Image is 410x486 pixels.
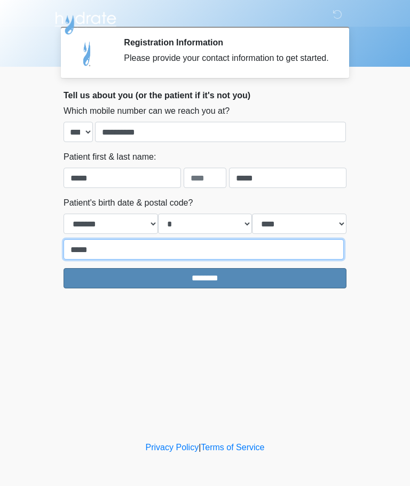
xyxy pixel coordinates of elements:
[201,443,264,452] a: Terms of Service
[53,8,118,35] img: Hydrate IV Bar - Arcadia Logo
[64,90,346,100] h2: Tell us about you (or the patient if it's not you)
[64,105,230,117] label: Which mobile number can we reach you at?
[72,37,104,69] img: Agent Avatar
[124,52,330,65] div: Please provide your contact information to get started.
[199,443,201,452] a: |
[146,443,199,452] a: Privacy Policy
[64,197,193,209] label: Patient's birth date & postal code?
[64,151,156,163] label: Patient first & last name:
